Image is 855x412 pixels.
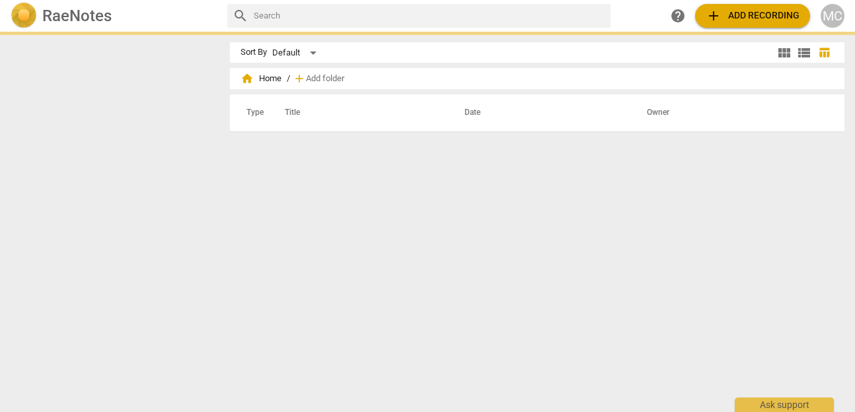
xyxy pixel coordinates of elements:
div: Ask support [735,397,834,412]
span: Add recording [706,8,799,24]
button: List view [794,43,814,63]
h2: RaeNotes [42,7,112,25]
a: Help [666,4,690,28]
span: / [287,74,290,84]
div: Default [272,42,321,63]
span: home [241,72,254,85]
span: view_list [796,45,812,61]
span: add [706,8,722,24]
div: Sort By [241,48,267,57]
span: view_module [776,45,792,61]
span: Add folder [306,74,344,84]
button: Tile view [774,43,794,63]
span: help [670,8,686,24]
button: MC [821,4,844,28]
span: search [233,8,248,24]
a: LogoRaeNotes [11,3,217,29]
th: Owner [631,94,831,131]
span: Home [241,72,281,85]
img: Logo [11,3,37,29]
th: Title [269,94,449,131]
button: Table view [814,43,834,63]
th: Date [449,94,631,131]
span: add [293,72,306,85]
th: Type [236,94,269,131]
span: table_chart [818,46,831,59]
button: Upload [695,4,810,28]
input: Search [254,5,606,26]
